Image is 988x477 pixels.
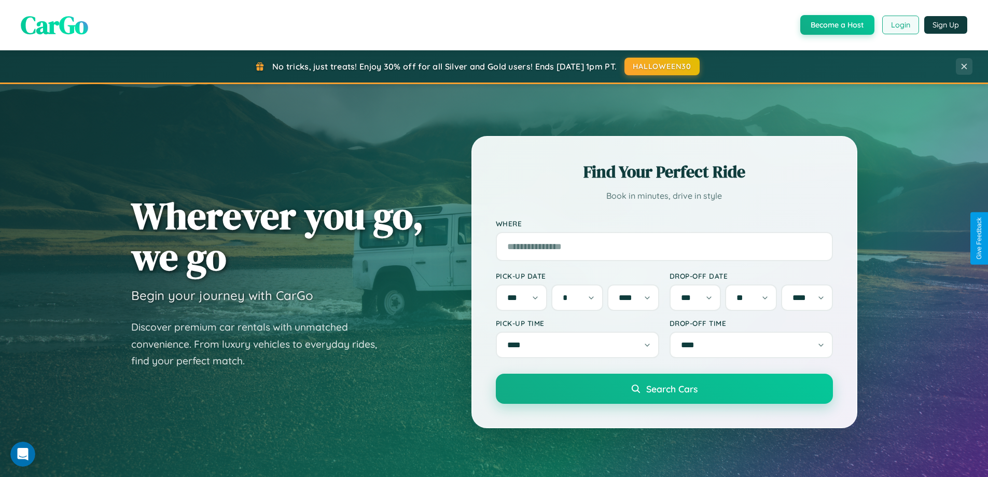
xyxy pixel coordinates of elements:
[496,271,659,280] label: Pick-up Date
[646,383,698,394] span: Search Cars
[976,217,983,260] div: Give Feedback
[496,188,833,203] p: Book in minutes, drive in style
[882,16,919,34] button: Login
[624,58,700,75] button: HALLOWEEN30
[670,319,833,328] label: Drop-off Time
[670,271,833,280] label: Drop-off Date
[131,288,313,303] h3: Begin your journey with CarGo
[924,16,967,34] button: Sign Up
[131,195,424,277] h1: Wherever you go, we go
[272,61,617,72] span: No tricks, just treats! Enjoy 30% off for all Silver and Gold users! Ends [DATE] 1pm PT.
[496,160,833,183] h2: Find Your Perfect Ride
[496,219,833,228] label: Where
[131,319,391,370] p: Discover premium car rentals with unmatched convenience. From luxury vehicles to everyday rides, ...
[496,374,833,404] button: Search Cars
[21,8,88,42] span: CarGo
[496,319,659,328] label: Pick-up Time
[800,15,874,35] button: Become a Host
[10,442,35,467] iframe: Intercom live chat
